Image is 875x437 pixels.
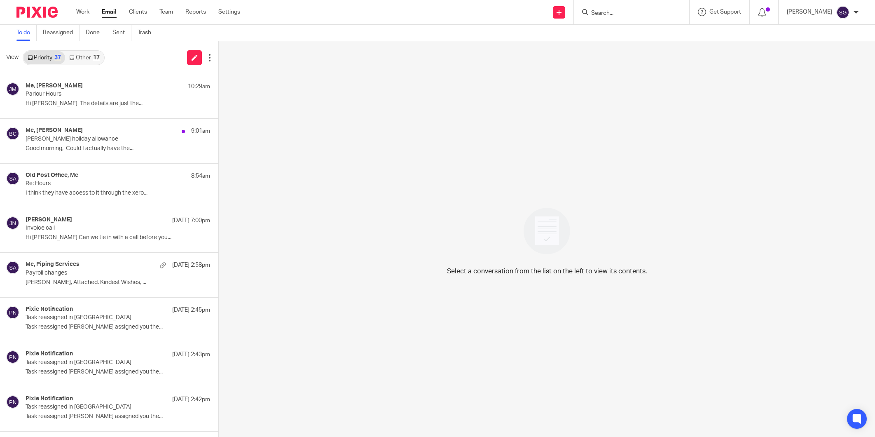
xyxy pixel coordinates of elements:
a: Sent [112,25,131,41]
div: 17 [93,55,100,61]
p: [PERSON_NAME], Attached. Kindest Wishes, ... [26,279,210,286]
p: Task reassigned in [GEOGRAPHIC_DATA] [26,314,173,321]
img: svg%3E [6,261,19,274]
a: Email [102,8,117,16]
span: View [6,53,19,62]
h4: Old Post Office, Me [26,172,78,179]
p: Parlour Hours [26,91,173,98]
a: Reassigned [43,25,80,41]
img: svg%3E [836,6,849,19]
img: Pixie [16,7,58,18]
h4: Me, Piping Services [26,261,80,268]
a: Clients [129,8,147,16]
h4: Me, [PERSON_NAME] [26,127,83,134]
p: 8:54am [191,172,210,180]
h4: [PERSON_NAME] [26,216,72,223]
p: Task reassigned [PERSON_NAME] assigned you the... [26,413,210,420]
p: Task reassigned [PERSON_NAME] assigned you the... [26,369,210,376]
img: svg%3E [6,172,19,185]
div: 37 [54,55,61,61]
img: image [518,202,576,260]
img: svg%3E [6,350,19,364]
p: Select a conversation from the list on the left to view its contents. [447,266,647,276]
a: To do [16,25,37,41]
p: [PERSON_NAME] holiday allowance [26,136,173,143]
p: Payroll changes [26,270,173,277]
img: svg%3E [6,306,19,319]
a: Done [86,25,106,41]
p: Invoice call [26,225,173,232]
p: Task reassigned in [GEOGRAPHIC_DATA] [26,404,173,411]
a: Trash [138,25,157,41]
p: Task reassigned [PERSON_NAME] assigned you the... [26,324,210,331]
a: Priority37 [23,51,65,64]
span: Get Support [709,9,741,15]
img: svg%3E [6,395,19,409]
h4: Pixie Notification [26,306,73,313]
img: svg%3E [6,216,19,230]
p: Task reassigned in [GEOGRAPHIC_DATA] [26,359,173,366]
p: [DATE] 2:42pm [172,395,210,404]
a: Settings [218,8,240,16]
p: [DATE] 2:43pm [172,350,210,359]
p: [PERSON_NAME] [787,8,832,16]
h4: Pixie Notification [26,395,73,402]
p: [DATE] 2:45pm [172,306,210,314]
a: Other17 [65,51,103,64]
a: Work [76,8,89,16]
p: [DATE] 7:00pm [172,216,210,225]
p: 9:01am [191,127,210,135]
a: Reports [185,8,206,16]
a: Team [159,8,173,16]
p: Re: Hours [26,180,173,187]
img: svg%3E [6,82,19,96]
p: 10:29am [188,82,210,91]
p: I think they have access to it through the xero... [26,190,210,197]
p: Hi [PERSON_NAME] The details are just the... [26,100,210,107]
input: Search [590,10,664,17]
p: [DATE] 2:58pm [172,261,210,269]
h4: Me, [PERSON_NAME] [26,82,83,89]
p: Good morning, Could I actually have the... [26,145,210,152]
img: svg%3E [6,127,19,140]
h4: Pixie Notification [26,350,73,357]
p: Hi [PERSON_NAME] Can we tie in with a call before you... [26,234,210,241]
